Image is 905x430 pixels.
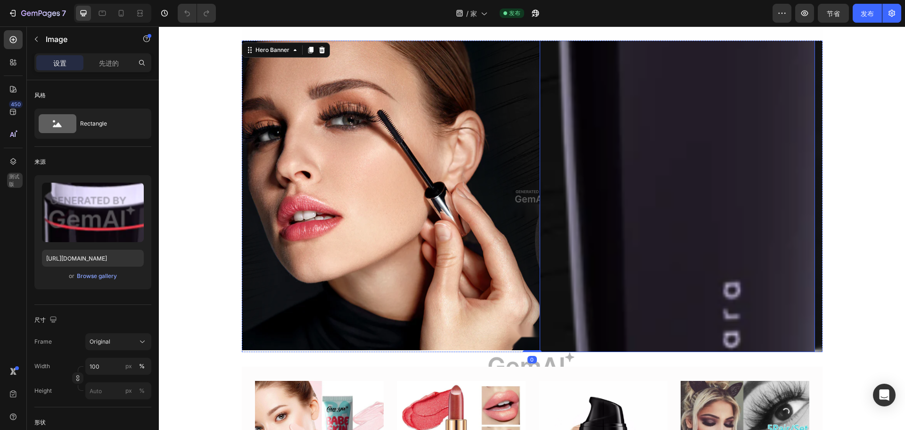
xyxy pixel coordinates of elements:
label: Frame [34,337,52,346]
button: 发布 [853,4,882,23]
font: 家 [470,9,477,17]
div: 撤消/重做 [178,4,216,23]
div: 打开 Intercom Messenger [873,384,896,406]
input: px% [85,382,151,399]
font: 发布 [861,9,874,17]
div: Browse gallery [77,272,117,280]
font: 发布 [509,9,520,17]
img: Alt image [83,326,664,340]
font: / [466,9,469,17]
div: Rectangle [80,113,138,135]
font: 450 [11,101,21,108]
iframe: 设计区 [159,26,905,430]
div: px [125,362,132,371]
button: Browse gallery [76,271,117,281]
font: 尺寸 [34,316,46,323]
font: 测试版 [9,173,19,187]
button: % [123,361,134,372]
div: px [125,387,132,395]
font: 来源 [34,158,46,165]
input: https://example.com/image.jpg [42,250,144,267]
font: 7 [62,8,66,18]
span: or [69,270,74,282]
label: Height [34,387,52,395]
p: Image [46,34,126,45]
font: 设置 [53,59,66,67]
div: 0 [369,329,378,337]
span: Original [90,337,110,346]
button: px [136,361,148,372]
img: preview-image [42,183,144,242]
button: 节省 [818,4,849,23]
font: 节省 [827,9,840,17]
input: px% [85,358,151,375]
div: % [139,387,145,395]
font: 形状 [34,419,46,426]
font: 风格 [34,92,46,99]
button: px [136,385,148,396]
button: % [123,385,134,396]
font: 先进的 [99,59,119,67]
div: % [139,362,145,371]
label: Width [34,362,50,371]
button: 7 [4,4,70,23]
button: Original [85,333,151,350]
